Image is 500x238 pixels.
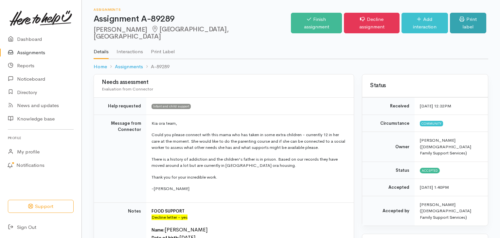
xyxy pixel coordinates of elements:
[402,13,448,33] a: Add interaction
[94,25,228,40] span: [GEOGRAPHIC_DATA], [GEOGRAPHIC_DATA]
[94,115,146,202] td: Message from Connector
[94,98,146,115] td: Help requested
[362,132,415,162] td: Owner
[102,86,153,92] span: Evaluation from Connector
[420,121,443,126] span: Community
[420,168,440,173] span: Accepted
[152,120,346,127] p: Kia ora team,
[152,208,185,214] font: FOOD SUPPORT
[115,63,143,71] a: Assignments
[370,83,480,89] h3: Status
[102,79,346,86] h3: Needs assessment
[152,104,191,109] span: Infant and child support
[8,134,74,142] h6: Profile
[152,156,346,169] p: There is a history of addiction and the children's father is in prison. Based on our records they...
[152,214,187,220] font: Decline letter - yes
[362,196,415,226] td: Accepted by
[420,103,451,109] time: [DATE] 12:32PM
[362,179,415,196] td: Accepted
[291,13,342,33] a: Finish assignment
[143,63,170,71] li: A-89289
[94,40,109,59] a: Details
[116,40,143,58] a: Interactions
[94,26,291,40] h2: [PERSON_NAME]
[151,40,175,58] a: Print Label
[165,226,207,233] font: [PERSON_NAME]
[152,227,165,233] span: Name:
[94,8,291,11] h6: Assignments
[152,185,346,192] p: -[PERSON_NAME]
[362,115,415,132] td: Circumstance
[94,59,488,74] nav: breadcrumb
[415,196,488,226] td: [PERSON_NAME] ([DEMOGRAPHIC_DATA] Family Support Services)
[152,174,346,181] p: Thank you for your incredible work.
[420,184,449,190] time: [DATE] 1:40PM
[8,200,74,213] button: Support
[420,137,471,156] span: [PERSON_NAME] ([DEMOGRAPHIC_DATA] Family Support Services)
[94,63,107,71] a: Home
[344,13,400,33] a: Decline assignment
[362,98,415,115] td: Received
[94,14,291,24] h1: Assignment A-89289
[362,162,415,179] td: Status
[450,13,486,33] a: Print label
[152,132,346,151] p: Could you please connect with this mama who has taken in some extra children - currently 12 in he...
